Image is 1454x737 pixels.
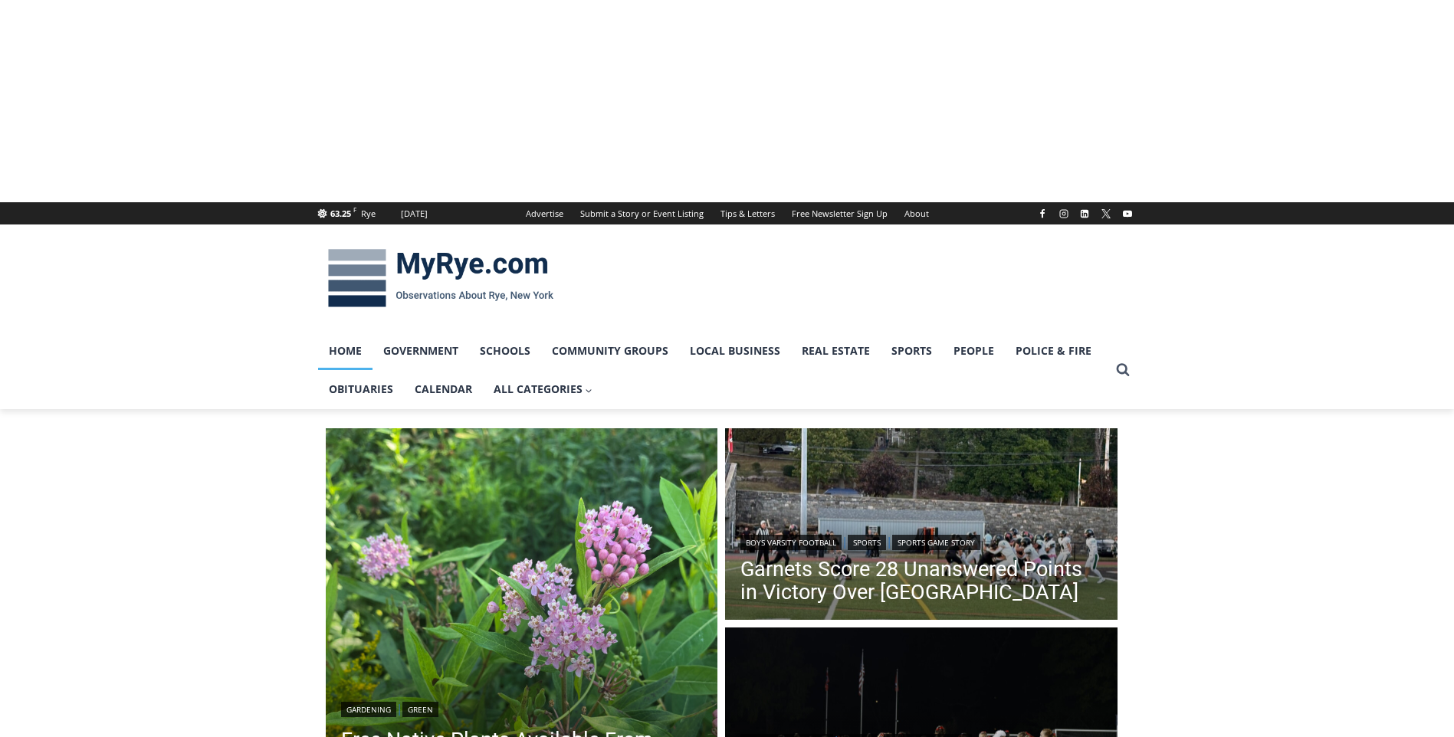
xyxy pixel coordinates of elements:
a: Free Newsletter Sign Up [783,202,896,224]
a: Schools [469,332,541,370]
a: About [896,202,937,224]
button: View Search Form [1109,356,1137,384]
img: (PHOTO: Rye Football's Henry Shoemaker (#5) kicks an extra point in his team's 42-13 win vs Yorkt... [725,428,1118,624]
a: Boys Varsity Football [740,535,842,550]
a: Gardening [341,702,396,717]
div: | | [740,532,1102,550]
div: Rye [361,207,376,221]
a: Real Estate [791,332,881,370]
a: Garnets Score 28 Unanswered Points in Victory Over [GEOGRAPHIC_DATA] [740,558,1102,604]
a: Home [318,332,373,370]
a: Sports Game Story [892,535,980,550]
a: All Categories [483,370,604,408]
a: X [1097,205,1115,223]
span: F [353,205,356,214]
nav: Secondary Navigation [517,202,937,224]
span: 63.25 [330,208,351,219]
a: Police & Fire [1005,332,1102,370]
a: Linkedin [1075,205,1094,223]
a: Government [373,332,469,370]
a: Obituaries [318,370,404,408]
a: Sports [848,535,886,550]
a: Tips & Letters [712,202,783,224]
a: Calendar [404,370,483,408]
a: Instagram [1055,205,1073,223]
span: All Categories [494,381,593,398]
img: MyRye.com [318,238,563,318]
a: Submit a Story or Event Listing [572,202,712,224]
a: People [943,332,1005,370]
a: Local Business [679,332,791,370]
nav: Primary Navigation [318,332,1109,409]
a: YouTube [1118,205,1137,223]
a: Advertise [517,202,572,224]
a: Community Groups [541,332,679,370]
div: [DATE] [401,207,428,221]
a: Read More Garnets Score 28 Unanswered Points in Victory Over Yorktown [725,428,1118,624]
div: | [341,699,703,717]
a: Facebook [1033,205,1052,223]
a: Green [402,702,438,717]
a: Sports [881,332,943,370]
